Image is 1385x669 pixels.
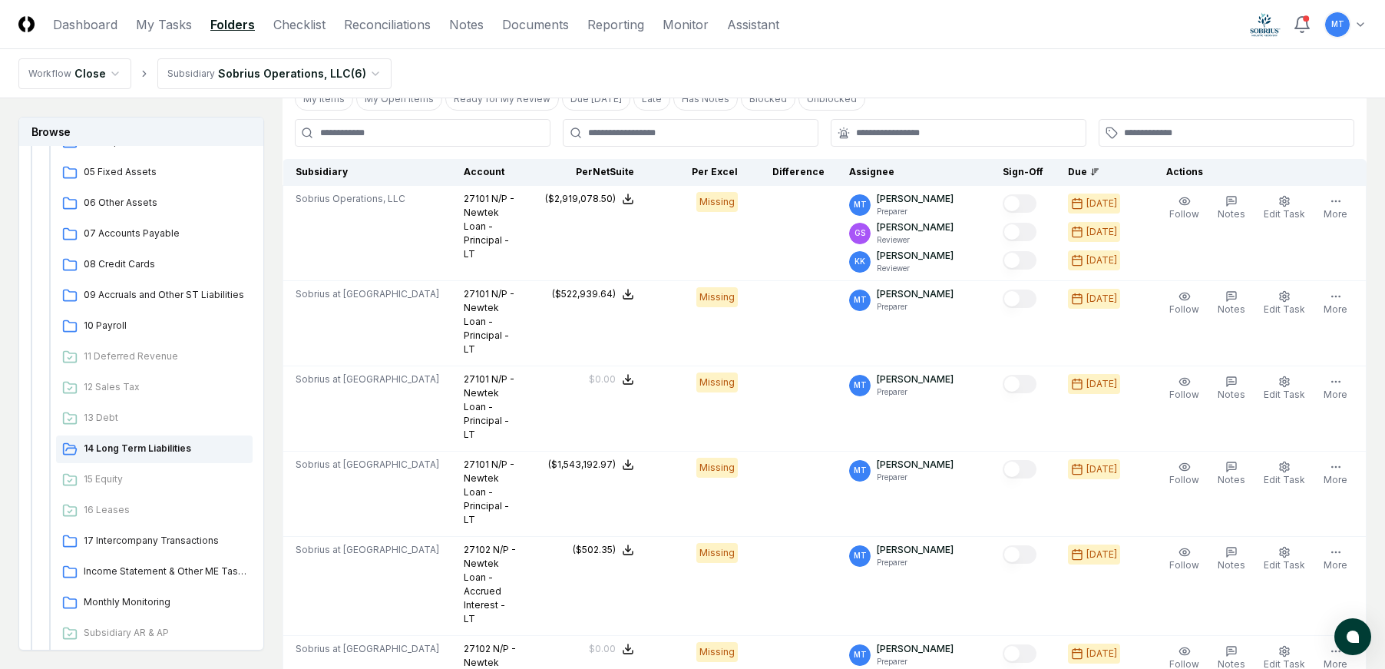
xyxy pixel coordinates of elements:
button: ($1,543,192.97) [548,458,634,472]
button: Follow [1166,192,1202,224]
div: ($1,543,192.97) [548,458,616,472]
span: MT [854,294,867,306]
a: 16 Leases [56,497,253,525]
span: 17 Intercompany Transactions [84,534,246,548]
a: 06 Other Assets [56,190,253,217]
button: Mark complete [1003,194,1036,213]
p: [PERSON_NAME] [877,287,954,301]
div: [DATE] [1086,225,1117,239]
button: Due Today [562,88,630,111]
p: [PERSON_NAME] [877,220,954,234]
button: Edit Task [1261,458,1308,490]
span: N/P - Newtek Loan - Principal - LT [464,193,514,260]
button: $0.00 [589,642,634,656]
div: ($502.35) [573,543,616,557]
button: Follow [1166,287,1202,320]
p: Preparer [877,472,954,483]
button: Follow [1166,373,1202,405]
span: Notes [1218,208,1245,220]
th: Difference [750,159,837,186]
button: More [1321,192,1350,224]
p: [PERSON_NAME] [877,642,954,656]
a: 10 Payroll [56,313,253,340]
a: Subsidiary AR & AP [56,620,253,647]
span: GS [854,227,865,239]
button: Mark complete [1003,545,1036,564]
p: Preparer [877,386,954,398]
nav: breadcrumb [18,58,392,89]
a: Folders [210,15,255,34]
button: My Open Items [356,88,442,111]
span: 16 Leases [84,503,246,517]
a: Monitor [663,15,709,34]
span: 27101 [464,288,489,300]
span: 27102 [464,544,491,555]
a: Reconciliations [344,15,431,34]
p: [PERSON_NAME] [877,458,954,472]
button: ($522,939.64) [552,287,634,301]
span: Sobrius at [GEOGRAPHIC_DATA] [296,642,439,656]
span: Monthly Monitoring [84,595,246,609]
span: MT [854,649,867,661]
a: 11 Deferred Revenue [56,343,253,371]
div: $0.00 [589,373,616,386]
span: KK [854,256,865,267]
div: [DATE] [1086,462,1117,476]
button: Mark complete [1003,251,1036,270]
button: Ready for My Review [445,88,559,111]
span: Follow [1169,474,1199,485]
div: Missing [696,458,738,478]
span: 14 Long Term Liabilities [84,442,246,455]
span: Edit Task [1264,559,1305,571]
button: Follow [1166,458,1202,490]
button: Notes [1215,192,1248,224]
div: 07-[DATE] [38,33,265,654]
button: $0.00 [589,373,634,386]
div: [DATE] [1086,647,1117,661]
img: Sobrius logo [1250,12,1281,37]
img: Logo [18,16,35,32]
div: ($522,939.64) [552,287,616,301]
div: Account [464,165,517,179]
span: 15 Equity [84,472,246,486]
th: Assignee [837,159,990,186]
span: MT [854,379,867,391]
span: Notes [1218,389,1245,400]
a: Checklist [273,15,326,34]
div: Due [1068,165,1129,179]
th: Per Excel [646,159,750,186]
a: Dashboard [53,15,117,34]
a: 15 Equity [56,466,253,494]
button: Mark complete [1003,223,1036,241]
div: [DATE] [1086,377,1117,391]
p: Preparer [877,206,954,217]
span: Sobrius Operations, LLC [296,192,405,206]
span: Income Statement & Other ME Tasks [84,565,246,578]
p: Reviewer [877,234,954,246]
span: 08 Credit Cards [84,257,246,271]
span: Sobrius at [GEOGRAPHIC_DATA] [296,373,439,386]
a: Monthly Monitoring [56,589,253,617]
span: 10 Payroll [84,319,246,333]
span: Edit Task [1264,474,1305,485]
h3: Browse [19,118,263,146]
span: 06 Other Assets [84,196,246,210]
button: Edit Task [1261,287,1308,320]
button: ($2,919,078.50) [545,192,634,206]
span: 27101 [464,459,489,470]
div: Missing [696,543,738,563]
span: Sobrius at [GEOGRAPHIC_DATA] [296,543,439,557]
button: More [1321,287,1350,320]
div: Missing [696,287,738,307]
p: [PERSON_NAME] [877,543,954,557]
div: [DATE] [1086,292,1117,306]
span: Sobrius at [GEOGRAPHIC_DATA] [296,458,439,472]
span: Edit Task [1264,208,1305,220]
a: 08 Credit Cards [56,251,253,279]
span: MT [854,550,867,561]
div: [DATE] [1086,548,1117,561]
span: N/P - Newtek Loan - Principal - LT [464,373,514,440]
div: [DATE] [1086,197,1117,210]
span: 27102 [464,643,491,654]
span: MT [854,199,867,210]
